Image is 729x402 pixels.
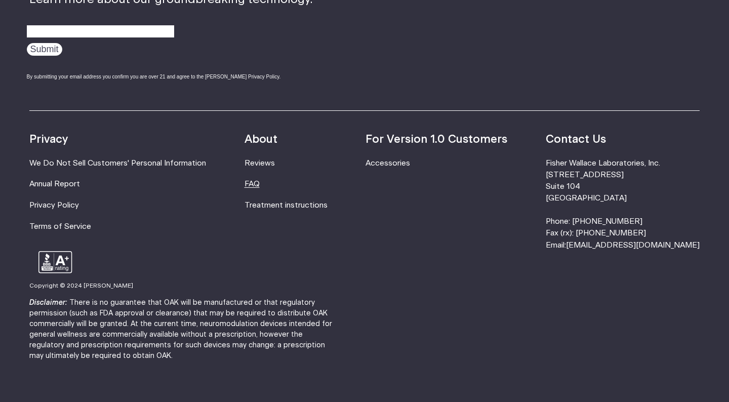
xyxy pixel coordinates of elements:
[27,73,313,81] div: By submitting your email address you confirm you are over 21 and agree to the [PERSON_NAME] Priva...
[29,134,68,145] strong: Privacy
[29,223,91,230] a: Terms of Service
[29,159,206,167] a: We Do Not Sell Customers' Personal Information
[546,157,700,251] li: Fisher Wallace Laboratories, Inc. [STREET_ADDRESS] Suite 104 [GEOGRAPHIC_DATA] Phone: [PHONE_NUMB...
[245,159,275,167] a: Reviews
[245,180,260,188] a: FAQ
[366,159,410,167] a: Accessories
[245,134,277,145] strong: About
[29,299,67,306] strong: Disclaimer:
[29,298,339,361] p: There is no guarantee that OAK will be manufactured or that regulatory permission (such as FDA ap...
[27,43,62,56] input: Submit
[29,283,133,289] small: Copyright © 2024 [PERSON_NAME]
[566,242,700,249] a: [EMAIL_ADDRESS][DOMAIN_NAME]
[29,180,80,188] a: Annual Report
[366,134,507,145] strong: For Version 1.0 Customers
[29,202,79,209] a: Privacy Policy
[546,134,606,145] strong: Contact Us
[245,202,328,209] a: Treatment instructions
